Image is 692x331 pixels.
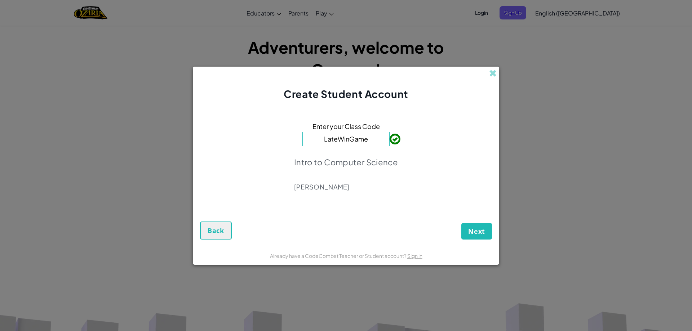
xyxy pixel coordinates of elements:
span: Back [208,226,224,235]
p: [PERSON_NAME] [294,183,398,191]
button: Back [200,222,232,240]
span: Create Student Account [284,88,408,100]
a: Sign in [407,252,422,259]
button: Next [461,223,492,240]
p: Intro to Computer Science [294,157,398,167]
span: Next [468,227,485,236]
span: Enter your Class Code [312,121,380,131]
span: Already have a CodeCombat Teacher or Student account? [270,252,407,259]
